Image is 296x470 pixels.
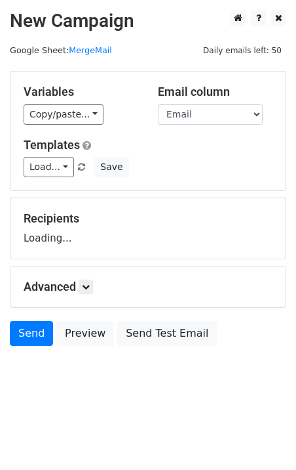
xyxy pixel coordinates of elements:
[24,211,272,226] h5: Recipients
[24,157,74,177] a: Load...
[94,157,128,177] button: Save
[10,10,286,32] h2: New Campaign
[10,321,53,346] a: Send
[198,45,286,55] a: Daily emails left: 50
[158,85,272,99] h5: Email column
[69,45,112,55] a: MergeMail
[24,85,138,99] h5: Variables
[24,138,80,152] a: Templates
[117,321,217,346] a: Send Test Email
[24,104,103,125] a: Copy/paste...
[231,407,296,470] iframe: Chat Widget
[24,280,272,294] h5: Advanced
[10,45,112,55] small: Google Sheet:
[56,321,114,346] a: Preview
[24,211,272,246] div: Loading...
[198,43,286,58] span: Daily emails left: 50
